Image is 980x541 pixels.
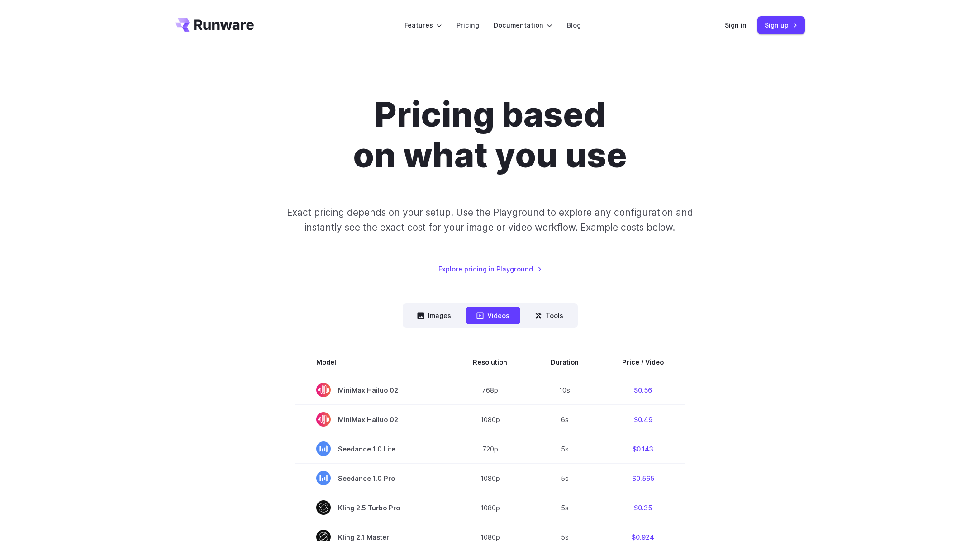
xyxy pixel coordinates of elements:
[529,405,600,434] td: 6s
[529,464,600,493] td: 5s
[451,350,529,375] th: Resolution
[451,464,529,493] td: 1080p
[451,375,529,405] td: 768p
[406,307,462,324] button: Images
[316,412,429,427] span: MiniMax Hailuo 02
[451,493,529,522] td: 1080p
[494,20,552,30] label: Documentation
[316,471,429,485] span: Seedance 1.0 Pro
[451,405,529,434] td: 1080p
[529,375,600,405] td: 10s
[529,350,600,375] th: Duration
[524,307,574,324] button: Tools
[600,434,685,464] td: $0.143
[600,464,685,493] td: $0.565
[757,16,805,34] a: Sign up
[600,350,685,375] th: Price / Video
[438,264,542,274] a: Explore pricing in Playground
[451,434,529,464] td: 720p
[466,307,520,324] button: Videos
[600,493,685,522] td: $0.35
[529,434,600,464] td: 5s
[175,18,254,32] a: Go to /
[316,500,429,515] span: Kling 2.5 Turbo Pro
[238,94,742,176] h1: Pricing based on what you use
[567,20,581,30] a: Blog
[316,383,429,397] span: MiniMax Hailuo 02
[600,375,685,405] td: $0.56
[404,20,442,30] label: Features
[529,493,600,522] td: 5s
[295,350,451,375] th: Model
[270,205,710,235] p: Exact pricing depends on your setup. Use the Playground to explore any configuration and instantl...
[725,20,747,30] a: Sign in
[316,441,429,456] span: Seedance 1.0 Lite
[457,20,479,30] a: Pricing
[600,405,685,434] td: $0.49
